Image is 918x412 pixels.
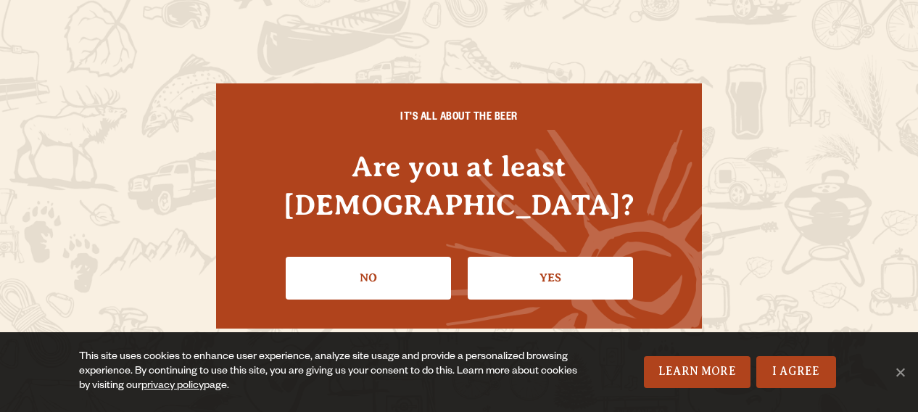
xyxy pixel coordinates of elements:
[468,257,633,299] a: Confirm I'm 21 or older
[893,365,907,379] span: No
[79,350,587,394] div: This site uses cookies to enhance user experience, analyze site usage and provide a personalized ...
[245,112,673,125] h6: IT'S ALL ABOUT THE BEER
[245,147,673,224] h4: Are you at least [DEMOGRAPHIC_DATA]?
[286,257,451,299] a: No
[141,381,204,392] a: privacy policy
[756,356,836,388] a: I Agree
[644,356,750,388] a: Learn More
